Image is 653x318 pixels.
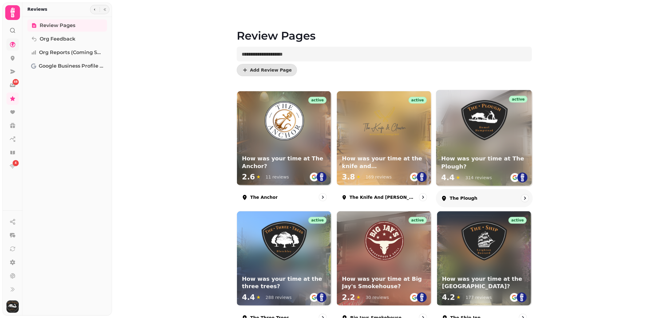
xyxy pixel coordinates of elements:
a: The AnchoractiveHow was your time at The Anchor?How was your time at The Anchor?2.6★11 reviewsThe... [237,91,332,206]
h3: How was your time at the knife and [PERSON_NAME]? [342,155,426,170]
div: active [308,217,326,224]
span: 4.2 [442,292,455,302]
span: 48 [14,80,18,84]
svg: go to [522,195,528,201]
svg: go to [420,194,426,200]
span: ★ [356,173,361,181]
span: ★ [256,173,261,181]
div: 11 reviews [266,174,289,180]
button: Add Review Page [237,64,297,76]
div: 314 reviews [465,175,492,181]
div: active [509,217,527,224]
img: How was your time at Big Jay's Smokehouse? [365,221,404,261]
span: ★ [456,294,461,301]
a: 48 [6,79,19,91]
div: active [409,217,427,224]
img: go-emblem@2x.png [410,172,419,182]
h3: How was your time at The Plough? [441,155,528,171]
img: st.png [317,292,326,302]
img: How was your time at the Ship Inn? [461,221,507,261]
h3: How was your time at Big Jay's Smokehouse? [342,275,426,291]
img: go-emblem@2x.png [510,173,520,183]
div: 177 reviews [466,294,492,300]
h1: Review Pages [237,15,532,42]
div: active [409,97,427,104]
p: The Plough [449,195,477,201]
a: Org Feedback [27,33,107,45]
h3: How was your time at the three trees? [242,275,326,291]
span: Google Business Profile (Beta) [39,62,103,70]
img: st.png [417,292,427,302]
a: Org Reports (coming soon) [27,46,107,59]
img: go-emblem@2x.png [309,292,319,302]
span: 4 [15,161,17,165]
img: User avatar [6,300,19,313]
a: 4 [6,160,19,172]
h2: Reviews [27,6,47,12]
span: Add Review Page [250,68,292,72]
button: User avatar [5,300,20,313]
span: Org Reports (coming soon) [39,49,103,56]
span: ★ [256,294,261,301]
p: The Knife and [PERSON_NAME] [350,194,417,200]
a: The Knife and CleaveractiveHow was your time at the knife and cleaver?How was your time at the kn... [337,91,432,206]
h3: How was your time at The Anchor? [242,155,326,170]
p: The Anchor [250,194,278,200]
img: go-emblem@2x.png [509,292,519,302]
img: st.png [417,172,427,182]
span: 2.6 [242,172,255,182]
span: Org Feedback [40,35,75,43]
span: 4.4 [441,173,454,183]
img: st.png [317,172,326,182]
span: 4.4 [242,292,255,302]
div: active [509,96,528,103]
span: 3.8 [342,172,355,182]
span: 2.2 [342,292,355,302]
img: go-emblem@2x.png [410,292,419,302]
svg: go to [320,194,326,200]
nav: Tabs [22,17,112,316]
img: How was your time at The Plough? [461,100,508,140]
img: How was your time at The Anchor? [265,101,304,140]
img: st.png [517,292,527,302]
a: The PloughactiveHow was your time at The Plough?How was your time at The Plough?4.4★314 reviewsTh... [436,90,533,207]
span: Review Pages [40,22,75,29]
a: Google Business Profile (Beta) [27,60,107,72]
a: Review Pages [27,19,107,32]
div: 288 reviews [266,294,292,300]
div: 169 reviews [366,174,392,180]
img: How was your time at the knife and cleaver? [362,101,406,140]
span: ★ [356,294,361,301]
span: ★ [456,174,460,181]
h3: How was your time at the [GEOGRAPHIC_DATA]? [442,275,527,291]
img: go-emblem@2x.png [309,172,319,182]
img: How was your time at the three trees? [262,221,307,261]
div: active [308,97,326,104]
div: 30 reviews [366,294,389,300]
img: st.png [517,173,528,183]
